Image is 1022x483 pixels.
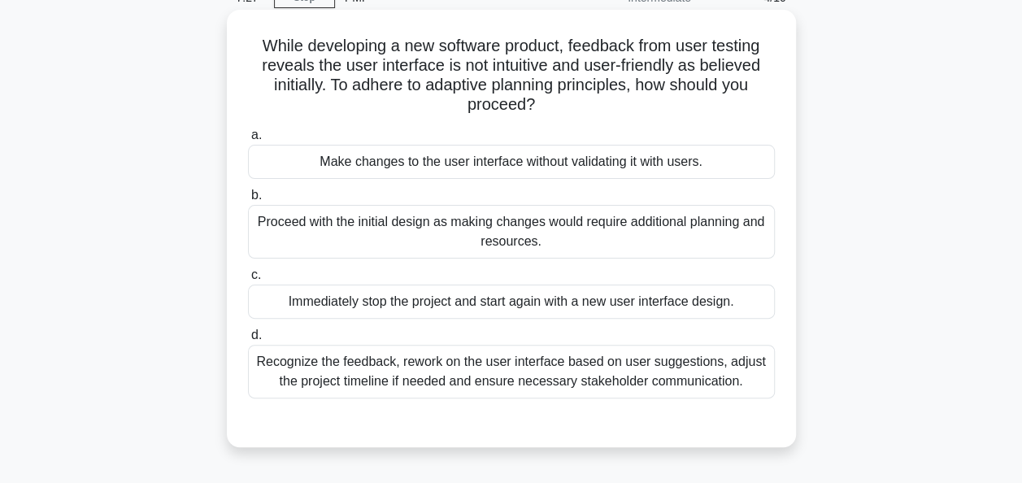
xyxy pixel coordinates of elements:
[248,345,775,398] div: Recognize the feedback, rework on the user interface based on user suggestions, adjust the projec...
[248,145,775,179] div: Make changes to the user interface without validating it with users.
[251,328,262,342] span: d.
[248,285,775,319] div: Immediately stop the project and start again with a new user interface design.
[251,128,262,141] span: a.
[248,205,775,259] div: Proceed with the initial design as making changes would require additional planning and resources.
[251,188,262,202] span: b.
[246,36,776,115] h5: While developing a new software product, feedback from user testing reveals the user interface is...
[251,268,261,281] span: c.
